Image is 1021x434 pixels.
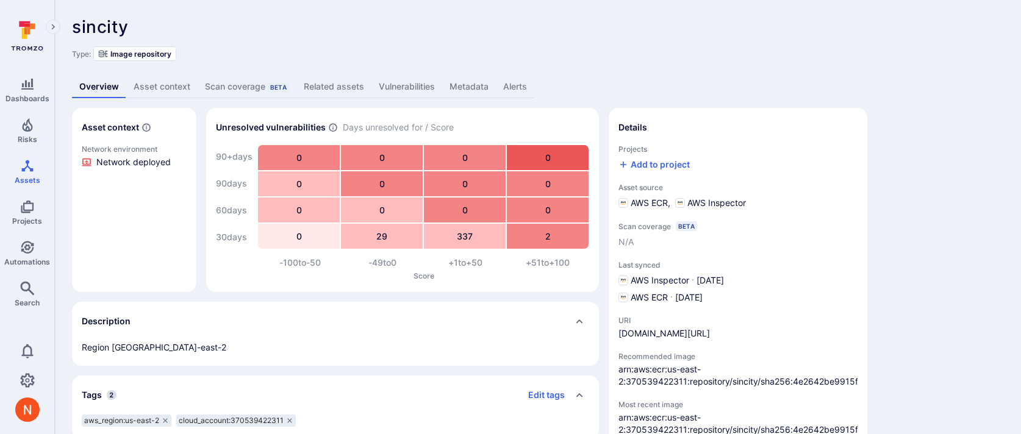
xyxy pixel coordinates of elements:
[424,171,506,196] div: 0
[142,123,151,132] svg: Automatically discovered context associated with the asset
[341,197,423,222] div: 0
[507,224,589,249] div: 2
[72,49,91,59] span: Type:
[341,171,423,196] div: 0
[82,414,171,427] div: aws_region:us-east-2
[216,144,253,169] div: 90+ days
[259,257,342,269] div: -100 to -50
[258,145,340,170] div: 0
[12,216,42,226] span: Projects
[618,363,858,388] span: recommended-image
[442,76,496,98] a: Metadata
[18,135,37,144] span: Risks
[507,171,589,196] div: 0
[424,257,507,269] div: +1 to +50
[670,291,673,304] p: ·
[618,197,668,209] div: AWS ECR
[82,315,131,327] h2: Description
[5,94,49,103] span: Dashboards
[268,82,289,92] div: Beta
[82,341,589,354] div: Region [GEOGRAPHIC_DATA]-east-2
[15,176,40,185] span: Assets
[618,144,858,154] span: Projects
[618,352,858,361] span: Recommended image
[618,327,710,340] span: [DOMAIN_NAME][URL]
[343,121,454,134] span: Days unresolved for / Score
[518,385,565,405] button: Edit tags
[296,76,371,98] a: Related assets
[258,224,340,249] div: 0
[507,197,589,222] div: 0
[107,390,116,400] span: 2
[46,20,60,34] button: Expand navigation menu
[216,171,253,196] div: 90 days
[205,80,289,93] div: Scan coverage
[371,76,442,98] a: Vulnerabilities
[618,183,858,192] span: Asset source
[424,145,506,170] div: 0
[631,291,668,304] span: AWS ECR
[692,274,694,286] p: ·
[258,171,340,196] div: 0
[82,389,102,401] h2: Tags
[179,416,284,425] span: cloud_account:370539422311
[84,416,159,425] span: aws_region:us-east-2
[507,257,590,269] div: +51 to +100
[15,397,40,422] img: ACg8ocIprwjrgDQnDsNSk9Ghn5p5-B8DpAKWoJ5Gi9syOE4K59tr4Q=s96-c
[216,225,253,249] div: 30 days
[618,316,710,325] span: URI
[79,142,189,171] a: Click to view evidence
[618,236,634,248] span: N/A
[341,145,423,170] div: 0
[675,197,746,209] div: AWS Inspector
[676,221,697,231] div: Beta
[618,400,858,409] span: Most recent image
[176,414,296,427] div: cloud_account:370539422311
[341,224,423,249] div: 29
[328,121,338,134] span: Number of vulnerabilities in status ‘Open’ ‘Triaged’ and ‘In process’ divided by score and scanne...
[4,257,50,266] span: Automations
[72,302,599,341] div: Collapse description
[110,49,171,59] span: Image repository
[507,145,589,170] div: 0
[618,158,690,171] button: Add to project
[697,274,724,286] span: [DATE]
[72,76,126,98] a: Overview
[72,16,128,37] span: sincity
[618,121,647,133] h2: Details
[82,144,187,154] p: Network environment
[216,121,326,133] h2: Unresolved vulnerabilities
[216,198,253,222] div: 60 days
[15,298,40,307] span: Search
[631,274,689,286] span: AWS Inspector
[259,271,589,280] p: Score
[72,375,599,414] div: Collapse tags
[72,76,1004,98] div: Asset tabs
[15,397,40,422] div: Neeren Patki
[675,291,703,304] span: [DATE]
[424,224,506,249] div: 337
[49,22,57,32] i: Expand navigation menu
[424,197,506,222] div: 0
[618,222,671,231] span: Scan coverage
[82,156,187,168] li: Network deployed
[618,260,858,269] span: Last synced
[342,257,425,269] div: -49 to 0
[258,197,340,222] div: 0
[126,76,198,98] a: Asset context
[496,76,534,98] a: Alerts
[82,121,139,133] h2: Asset context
